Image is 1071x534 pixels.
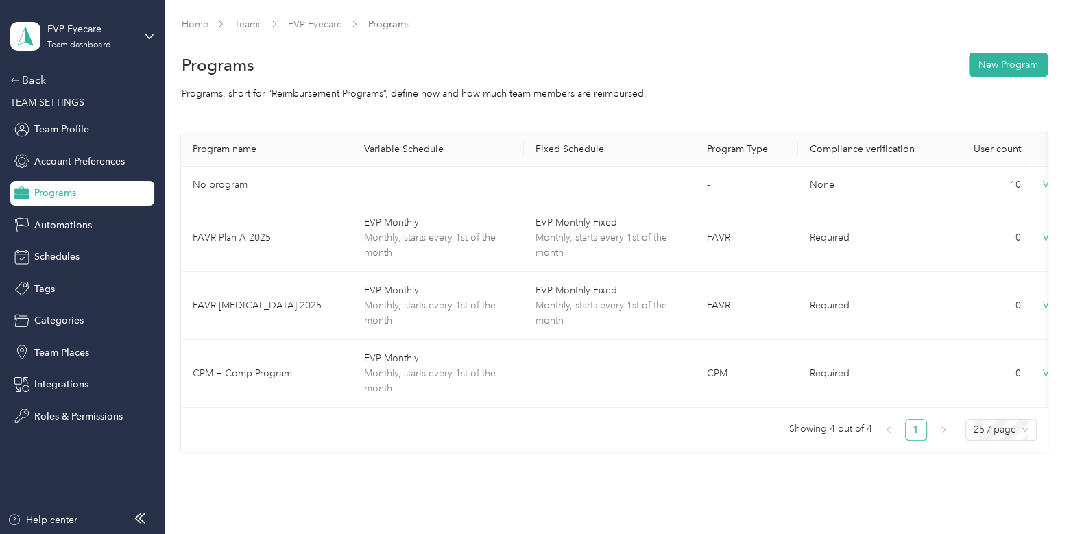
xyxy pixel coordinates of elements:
span: EVP Monthly [363,351,513,366]
span: EVP Monthly [363,283,513,298]
span: Team Profile [34,122,89,136]
span: Monthly, starts every 1st of the month [363,230,513,260]
iframe: Everlance-gr Chat Button Frame [994,457,1071,534]
span: EVP Monthly [363,215,513,230]
span: Team Places [34,345,89,360]
span: Monthly, starts every 1st of the month [363,298,513,328]
li: 1 [905,419,927,441]
td: FAVR [695,204,798,272]
span: Monthly, starts every 1st of the month [535,230,684,260]
span: Roles & Permissions [34,409,123,424]
th: Compliance verification [798,132,928,167]
span: Account Preferences [34,154,125,169]
th: Program name [181,132,352,167]
a: Teams [234,19,261,30]
button: Help center [8,513,77,527]
span: Tags [34,282,55,296]
td: 0 [928,204,1031,272]
span: EVP Monthly Fixed [535,215,684,230]
th: User count [928,132,1031,167]
span: Programs [368,17,409,32]
td: Required [798,340,928,408]
span: left [885,426,893,434]
td: 0 [928,272,1031,340]
span: Showing 4 out of 4 [789,419,872,439]
span: Categories [34,313,84,328]
td: FAVR [MEDICAL_DATA] 2025 [181,272,352,340]
button: left [878,419,900,441]
td: 10 [928,167,1031,204]
th: Fixed Schedule [524,132,695,167]
span: EVP Monthly Fixed [535,283,684,298]
a: 1 [906,420,926,440]
span: Automations [34,218,92,232]
td: CPM + Comp Program [181,340,352,408]
td: None [798,167,928,204]
span: Monthly, starts every 1st of the month [535,298,684,328]
span: Integrations [34,377,88,391]
h1: Programs [181,58,254,72]
li: Next Page [932,419,954,441]
th: Program Type [695,132,798,167]
td: FAVR Plan A 2025 [181,204,352,272]
button: right [932,419,954,441]
td: No program [181,167,352,204]
div: Page Size [965,419,1037,441]
span: Schedules [34,250,80,264]
span: right [939,426,948,434]
a: Home [181,19,208,30]
span: TEAM SETTINGS [10,97,84,108]
th: Variable Schedule [352,132,524,167]
td: CPM [695,340,798,408]
div: Back [10,72,147,88]
td: 0 [928,340,1031,408]
div: EVP Eyecare [47,22,133,36]
td: FAVR [695,272,798,340]
td: Required [798,272,928,340]
div: Programs, short for “Reimbursement Programs”, define how and how much team members are reimbursed. [181,86,1047,101]
span: 25 / page [974,420,1028,440]
td: - [695,167,798,204]
button: New Program [969,53,1048,77]
li: Previous Page [878,419,900,441]
td: Required [798,204,928,272]
div: Team dashboard [47,41,110,49]
a: EVP Eyecare [287,19,341,30]
span: Monthly, starts every 1st of the month [363,366,513,396]
span: Programs [34,186,76,200]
